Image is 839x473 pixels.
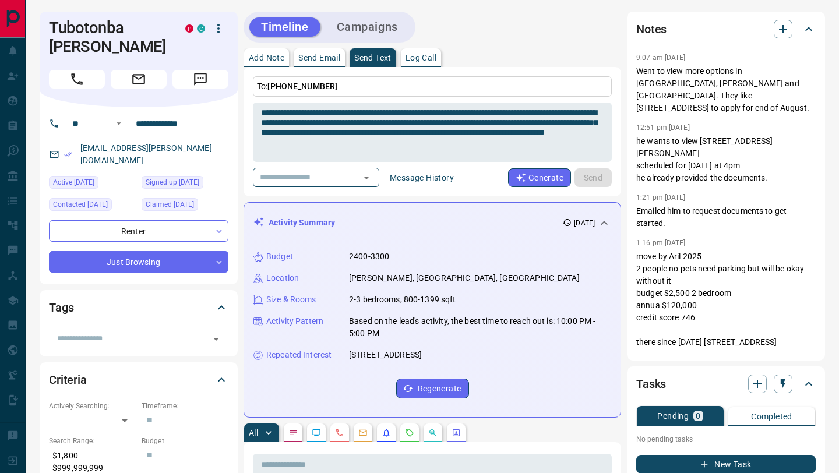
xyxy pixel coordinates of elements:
[335,428,344,437] svg: Calls
[49,251,228,273] div: Just Browsing
[172,70,228,89] span: Message
[636,430,816,448] p: No pending tasks
[249,54,284,62] p: Add Note
[636,135,816,184] p: he wants to view [STREET_ADDRESS][PERSON_NAME] scheduled for [DATE] at 4pm he already provided th...
[146,199,194,210] span: Claimed [DATE]
[396,379,469,398] button: Regenerate
[266,272,299,284] p: Location
[146,177,199,188] span: Signed up [DATE]
[142,198,228,214] div: Mon Sep 18 2023
[53,177,94,188] span: Active [DATE]
[751,412,792,421] p: Completed
[349,272,580,284] p: [PERSON_NAME], [GEOGRAPHIC_DATA], [GEOGRAPHIC_DATA]
[80,143,212,165] a: [EMAIL_ADDRESS][PERSON_NAME][DOMAIN_NAME]
[636,123,690,132] p: 12:51 pm [DATE]
[383,168,461,187] button: Message History
[49,220,228,242] div: Renter
[696,412,700,420] p: 0
[354,54,392,62] p: Send Text
[349,315,611,340] p: Based on the lead's activity, the best time to reach out is: 10:00 PM - 5:00 PM
[636,370,816,398] div: Tasks
[142,176,228,192] div: Sun May 01 2022
[142,401,228,411] p: Timeframe:
[197,24,205,33] div: condos.ca
[636,205,816,230] p: Emailed him to request documents to get started.
[49,298,73,317] h2: Tags
[269,217,335,229] p: Activity Summary
[358,428,368,437] svg: Emails
[636,54,686,62] p: 9:07 am [DATE]
[636,193,686,202] p: 1:21 pm [DATE]
[249,17,320,37] button: Timeline
[298,54,340,62] p: Send Email
[49,294,228,322] div: Tags
[636,15,816,43] div: Notes
[406,54,436,62] p: Log Call
[358,170,375,186] button: Open
[636,239,686,247] p: 1:16 pm [DATE]
[253,212,611,234] div: Activity Summary[DATE]
[112,117,126,130] button: Open
[64,150,72,158] svg: Email Verified
[405,428,414,437] svg: Requests
[266,294,316,306] p: Size & Rooms
[49,70,105,89] span: Call
[312,428,321,437] svg: Lead Browsing Activity
[574,218,595,228] p: [DATE]
[349,294,456,306] p: 2-3 bedrooms, 800-1399 sqft
[249,429,258,437] p: All
[636,65,816,114] p: Went to view more options in [GEOGRAPHIC_DATA], [PERSON_NAME] and [GEOGRAPHIC_DATA]. They like [S...
[636,375,666,393] h2: Tasks
[185,24,193,33] div: property.ca
[253,76,612,97] p: To:
[111,70,167,89] span: Email
[267,82,337,91] span: [PHONE_NUMBER]
[53,199,108,210] span: Contacted [DATE]
[349,250,389,263] p: 2400-3300
[49,436,136,446] p: Search Range:
[208,331,224,347] button: Open
[266,349,332,361] p: Repeated Interest
[636,20,667,38] h2: Notes
[49,366,228,394] div: Criteria
[142,436,228,446] p: Budget:
[636,250,816,348] p: move by Aril 2025 2 people no pets need parking but will be okay without it budget $2,500 2 bedro...
[49,370,87,389] h2: Criteria
[49,19,168,56] h1: Tubotonba [PERSON_NAME]
[325,17,410,37] button: Campaigns
[657,412,689,420] p: Pending
[288,428,298,437] svg: Notes
[266,315,323,327] p: Activity Pattern
[49,176,136,192] div: Mon Aug 11 2025
[508,168,571,187] button: Generate
[349,349,422,361] p: [STREET_ADDRESS]
[428,428,438,437] svg: Opportunities
[266,250,293,263] p: Budget
[382,428,391,437] svg: Listing Alerts
[49,401,136,411] p: Actively Searching:
[49,198,136,214] div: Wed Aug 13 2025
[452,428,461,437] svg: Agent Actions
